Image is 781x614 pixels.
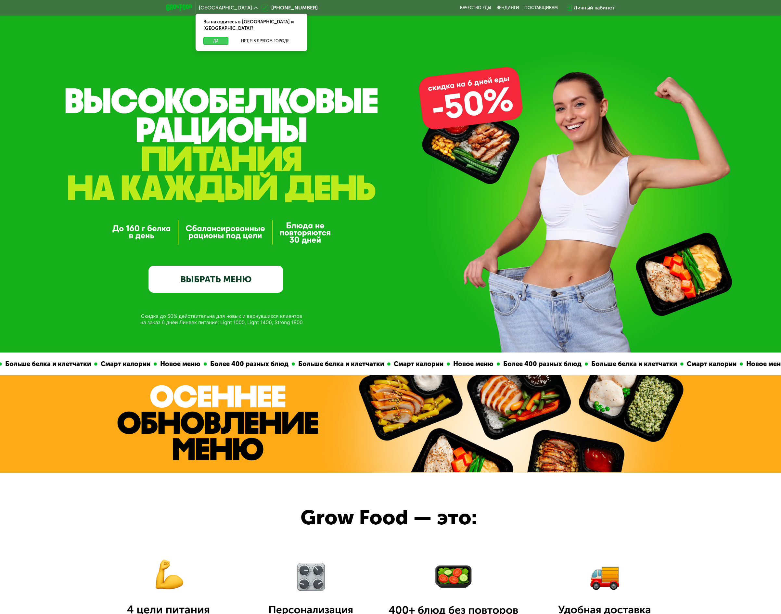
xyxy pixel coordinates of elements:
[586,359,679,369] div: Больше белка и клетчатки
[148,266,284,293] a: ВЫБРАТЬ МЕНЮ
[498,359,583,369] div: Более 400 разных блюд
[301,502,507,533] div: Grow Food — это:
[199,5,252,10] span: [GEOGRAPHIC_DATA]
[196,14,307,37] div: Вы находитесь в [GEOGRAPHIC_DATA] и [GEOGRAPHIC_DATA]?
[231,37,300,45] button: Нет, я в другом городе
[205,359,290,369] div: Более 400 разных блюд
[0,359,93,369] div: Больше белка и клетчатки
[524,5,558,10] div: поставщикам
[155,359,202,369] div: Новое меню
[496,5,519,10] a: Вендинги
[682,359,738,369] div: Смарт калории
[203,37,228,45] button: Да
[293,359,386,369] div: Больше белка и клетчатки
[389,359,445,369] div: Смарт калории
[448,359,495,369] div: Новое меню
[460,5,491,10] a: Качество еды
[574,4,615,12] div: Личный кабинет
[261,4,318,12] a: [PHONE_NUMBER]
[96,359,152,369] div: Смарт калории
